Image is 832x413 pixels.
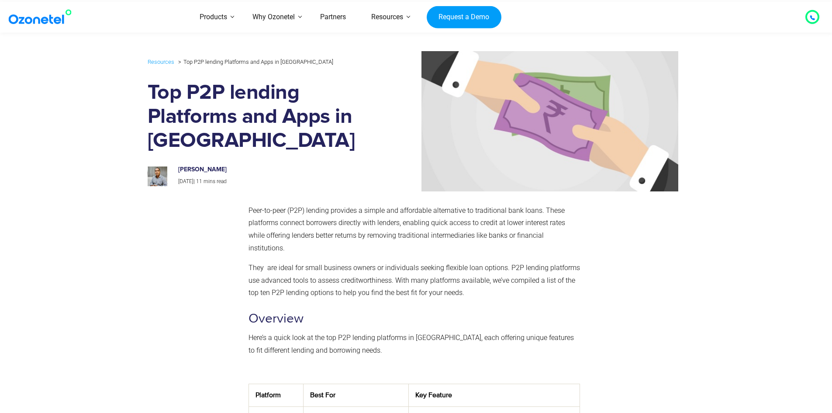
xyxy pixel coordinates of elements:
[178,177,362,187] p: |
[204,178,227,184] span: mins read
[148,57,174,67] a: Resources
[359,2,416,33] a: Resources
[304,384,409,406] th: Best For
[178,166,362,174] h6: [PERSON_NAME]
[187,2,240,33] a: Products
[378,51,678,191] img: peer-to-peer lending platforms
[409,384,580,406] th: Key Feature
[249,311,304,326] span: Overview
[196,178,202,184] span: 11
[178,178,193,184] span: [DATE]
[249,206,565,252] span: Peer-to-peer (P2P) lending provides a simple and affordable alternative to traditional bank loans...
[249,333,574,354] span: Here’s a quick look at the top P2P lending platforms in [GEOGRAPHIC_DATA], each offering unique f...
[176,56,333,67] li: Top P2P lending Platforms and Apps in [GEOGRAPHIC_DATA]
[240,2,307,33] a: Why Ozonetel
[249,384,303,406] th: Platform
[427,6,501,28] a: Request a Demo
[249,264,580,297] span: They are ideal for small business owners or individuals seeking flexible loan options. P2P lendin...
[148,167,167,186] img: prashanth-kancherla_avatar-200x200.jpeg
[148,81,372,153] h1: Top P2P lending Platforms and Apps in [GEOGRAPHIC_DATA]
[307,2,359,33] a: Partners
